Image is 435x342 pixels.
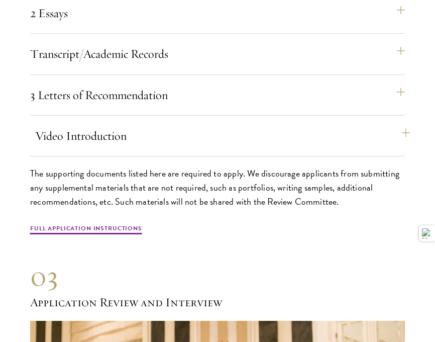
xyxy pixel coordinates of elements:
div: 03 [30,259,405,294]
p: The supporting documents listed here are required to apply. We discourage applicants from submitt... [30,166,405,209]
button: 3 Letters of Recommendation [30,83,405,107]
h3: Application Review and Interview [30,294,405,311]
button: Transcript/Academic Records [30,42,405,66]
a: Full Application Instructions [30,224,142,236]
button: 2 Essays [30,1,405,25]
button: Video Introduction [35,124,410,148]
